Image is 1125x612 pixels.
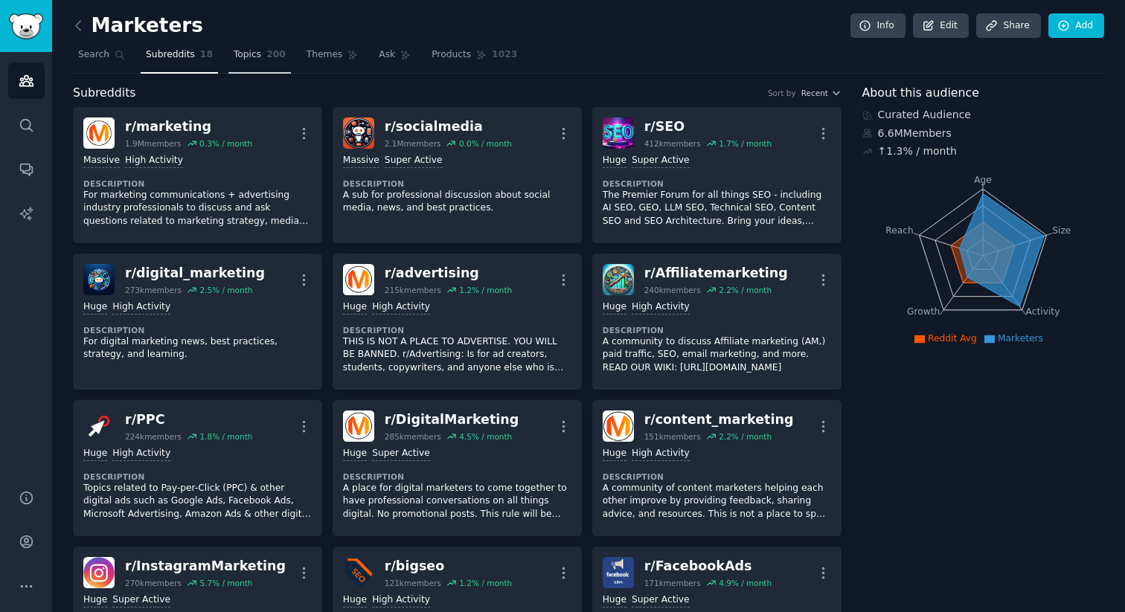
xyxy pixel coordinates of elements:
[632,593,690,608] div: Super Active
[385,431,441,442] div: 285k members
[603,447,626,461] div: Huge
[343,154,379,168] div: Massive
[83,154,120,168] div: Massive
[83,557,115,588] img: InstagramMarketing
[801,88,828,98] span: Recent
[125,264,265,283] div: r/ digital_marketing
[632,154,690,168] div: Super Active
[83,471,312,482] dt: Description
[632,447,690,461] div: High Activity
[974,175,992,185] tspan: Age
[73,43,130,74] a: Search
[83,300,107,315] div: Huge
[603,335,831,375] p: A community to discuss Affiliate marketing (AM,) paid traffic, SEO, email marketing, and more. RE...
[385,578,441,588] div: 121k members
[644,138,701,149] div: 412k members
[385,138,441,149] div: 2.1M members
[333,400,582,536] a: DigitalMarketingr/DigitalMarketing285kmembers4.5% / monthHugeSuper ActiveDescriptionA place for d...
[301,43,364,74] a: Themes
[644,264,788,283] div: r/ Affiliatemarketing
[592,400,842,536] a: content_marketingr/content_marketing151kmembers2.2% / monthHugeHigh ActivityDescriptionA communit...
[603,178,831,189] dt: Description
[603,593,626,608] div: Huge
[862,84,979,103] span: About this audience
[83,335,312,361] p: For digital marketing news, best practices, strategy, and learning.
[125,410,252,429] div: r/ PPC
[644,285,701,295] div: 240k members
[343,557,374,588] img: bigseo
[83,447,107,461] div: Huge
[343,471,571,482] dt: Description
[385,410,519,429] div: r/ DigitalMarketing
[199,578,252,588] div: 5.7 % / month
[333,107,582,243] a: socialmediar/socialmedia2.1Mmembers0.0% / monthMassiveSuper ActiveDescriptionA sub for profession...
[603,557,634,588] img: FacebookAds
[83,189,312,228] p: For marketing communications + advertising industry professionals to discuss and ask questions re...
[603,482,831,521] p: A community of content marketers helping each other improve by providing feedback, sharing advice...
[372,447,430,461] div: Super Active
[372,593,430,608] div: High Activity
[976,13,1040,39] a: Share
[73,400,322,536] a: PPCr/PPC224kmembers1.8% / monthHugeHigh ActivityDescriptionTopics related to Pay-per-Click (PPC) ...
[459,578,512,588] div: 1.2 % / month
[372,300,430,315] div: High Activity
[379,48,395,62] span: Ask
[125,117,252,136] div: r/ marketing
[459,138,512,149] div: 0.0 % / month
[928,333,977,344] span: Reddit Avg
[78,48,109,62] span: Search
[644,578,701,588] div: 171k members
[125,578,182,588] div: 270k members
[125,285,182,295] div: 273k members
[878,144,957,159] div: ↑ 1.3 % / month
[603,300,626,315] div: Huge
[603,264,634,295] img: Affiliatemarketing
[998,333,1043,344] span: Marketers
[603,117,634,149] img: SEO
[228,43,291,74] a: Topics200
[862,126,1105,141] div: 6.6M Members
[73,107,322,243] a: marketingr/marketing1.9Mmembers0.3% / monthMassiveHigh ActivityDescriptionFor marketing communica...
[644,117,772,136] div: r/ SEO
[719,138,772,149] div: 1.7 % / month
[603,410,634,442] img: content_marketing
[333,254,582,390] a: advertisingr/advertising215kmembers1.2% / monthHugeHigh ActivityDescriptionTHIS IS NOT A PLACE TO...
[199,431,252,442] div: 1.8 % / month
[266,48,286,62] span: 200
[343,178,571,189] dt: Description
[592,254,842,390] a: Affiliatemarketingr/Affiliatemarketing240kmembers2.2% / monthHugeHigh ActivityDescriptionA commun...
[343,410,374,442] img: DigitalMarketing
[907,306,940,317] tspan: Growth
[125,557,286,576] div: r/ InstagramMarketing
[200,48,213,62] span: 18
[850,13,906,39] a: Info
[632,300,690,315] div: High Activity
[603,154,626,168] div: Huge
[1025,306,1060,317] tspan: Activity
[644,557,772,576] div: r/ FacebookAds
[343,189,571,215] p: A sub for professional discussion about social media, news, and best practices.
[125,431,182,442] div: 224k members
[768,88,796,98] div: Sort by
[492,48,517,62] span: 1023
[1052,225,1071,235] tspan: Size
[125,154,183,168] div: High Activity
[83,178,312,189] dt: Description
[385,117,512,136] div: r/ socialmedia
[234,48,261,62] span: Topics
[73,254,322,390] a: digital_marketingr/digital_marketing273kmembers2.5% / monthHugeHigh ActivityDescriptionFor digita...
[885,225,914,235] tspan: Reach
[343,325,571,335] dt: Description
[83,593,107,608] div: Huge
[73,84,136,103] span: Subreddits
[592,107,842,243] a: SEOr/SEO412kmembers1.7% / monthHugeSuper ActiveDescriptionThe Premier Forum for all things SEO - ...
[1048,13,1104,39] a: Add
[199,138,252,149] div: 0.3 % / month
[385,154,443,168] div: Super Active
[801,88,842,98] button: Recent
[343,300,367,315] div: Huge
[146,48,195,62] span: Subreddits
[374,43,416,74] a: Ask
[112,447,170,461] div: High Activity
[83,117,115,149] img: marketing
